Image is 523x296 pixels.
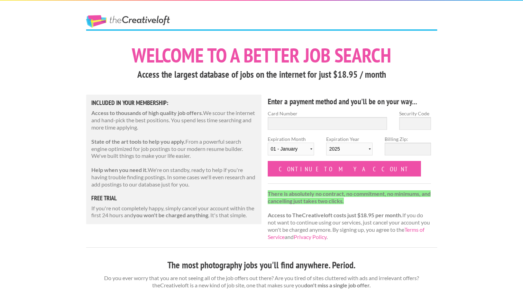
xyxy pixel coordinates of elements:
[91,109,203,116] strong: Access to thousands of high quality job offers.
[268,110,387,117] label: Card Number
[268,161,421,176] input: Continue to my account
[326,135,373,161] label: Expiration Year
[91,138,185,145] strong: State of the art tools to help you apply.
[91,195,257,201] h5: free trial
[268,190,431,204] strong: There is absolutely no contract, no commitment, no minimums, and cancelling just takes two clicks.
[133,212,208,218] strong: you won't be charged anything
[385,135,431,143] label: Billing Zip:
[91,100,257,106] h5: Included in Your Membership:
[268,96,431,107] h4: Enter a payment method and you'll be on your way...
[91,109,257,131] p: We scour the internet and hand-pick the best positions. You spend less time searching and more ti...
[91,166,148,173] strong: Help when you need it.
[268,135,314,161] label: Expiration Month
[268,190,431,241] p: If you do not want to continue using our services, just cancel your account you won't be charged ...
[268,143,314,155] select: Expiration Month
[268,212,402,218] strong: Access to TheCreativeloft costs just $18.95 per month.
[86,15,170,28] a: The Creative Loft
[91,205,257,219] p: If you're not completely happy, simply cancel your account within the first 24 hours and . It's t...
[399,110,431,117] label: Security Code
[91,138,257,160] p: From a powerful search engine optimized for job postings to our modern resume builder. We've buil...
[304,282,371,288] strong: don't miss a single job offer.
[91,166,257,188] p: We're on standby, ready to help if you're having trouble finding postings. In some cases we'll ev...
[86,259,437,272] h3: The most photography jobs you'll find anywhere. Period.
[86,45,437,65] h1: Welcome to a better job search
[294,233,327,240] a: Privacy Policy
[326,143,373,155] select: Expiration Year
[268,226,424,240] a: Terms of Service
[86,68,437,81] h3: Access the largest database of jobs on the internet for just $18.95 / month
